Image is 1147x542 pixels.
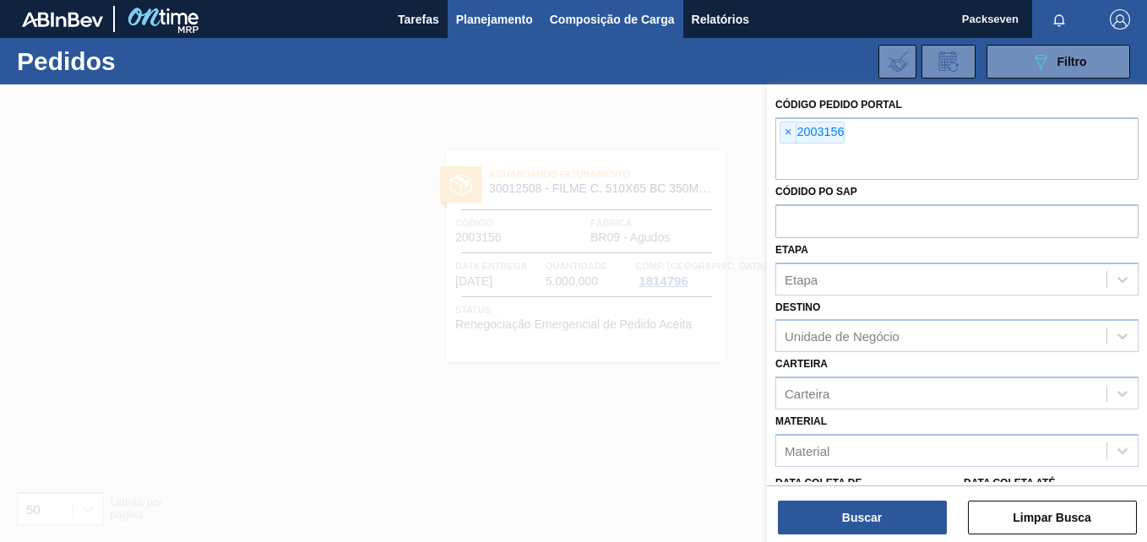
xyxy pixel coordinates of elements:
[692,9,749,30] span: Relatórios
[1032,8,1086,31] button: Notificações
[964,477,1055,489] label: Data coleta até
[987,45,1130,79] button: Filtro
[775,477,862,489] label: Data coleta de
[775,301,820,313] label: Destino
[775,99,902,111] label: Código Pedido Portal
[775,358,828,370] label: Carteira
[22,12,103,27] img: TNhmsLtSVTkK8tSr43FrP2fwEKptu5GPRR3wAAAABJRU5ErkJggg==
[785,329,900,344] div: Unidade de Negócio
[921,45,976,79] div: Solicitação de Revisão de Pedidos
[775,186,857,198] label: Códido PO SAP
[775,415,827,427] label: Material
[775,244,808,256] label: Etapa
[878,45,916,79] div: Importar Negociações dos Pedidos
[785,443,829,458] div: Material
[1057,55,1087,68] span: Filtro
[1110,9,1130,30] img: Logout
[17,51,253,71] h1: Pedidos
[398,9,439,30] span: Tarefas
[785,272,818,286] div: Etapa
[780,122,796,143] span: ×
[550,9,675,30] span: Composição de Carga
[785,387,829,401] div: Carteira
[456,9,533,30] span: Planejamento
[780,122,845,144] div: 2003156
